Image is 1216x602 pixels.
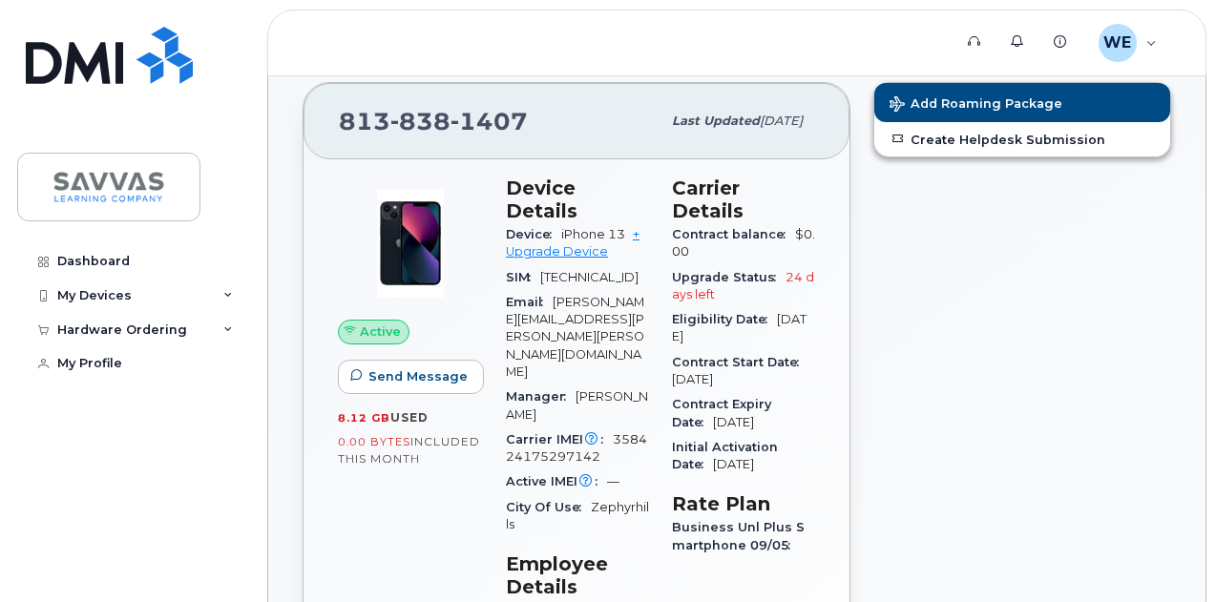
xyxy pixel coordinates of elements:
span: 24 days left [672,270,814,301]
span: [DATE] [713,457,754,471]
span: Carrier IMEI [506,432,613,446]
span: WE [1103,31,1131,54]
button: Send Message [338,360,484,394]
span: City Of Use [506,500,591,514]
h3: Rate Plan [672,492,815,515]
span: [DATE] [760,114,803,128]
span: Add Roaming Package [890,96,1062,114]
span: used [390,410,429,425]
h3: Employee Details [506,552,649,598]
span: SIM [506,270,540,284]
span: Active [360,322,401,341]
button: Add Roaming Package [874,83,1170,122]
span: 1407 [451,107,528,135]
a: Create Helpdesk Submission [874,122,1170,156]
span: Contract Start Date [672,355,808,369]
iframe: Messenger Launcher [1133,519,1202,588]
span: Send Message [368,367,468,385]
span: Email [506,295,553,309]
span: Business Unl Plus Smartphone 09/05 [672,520,805,551]
span: [DATE] [713,415,754,429]
span: included this month [338,434,480,466]
span: 0.00 Bytes [338,435,410,448]
span: [TECHNICAL_ID] [540,270,639,284]
span: Zephyrhills [506,500,649,531]
span: Manager [506,389,576,404]
div: Wayne Eichen [1085,24,1170,62]
span: [DATE] [672,372,713,386]
span: Eligibility Date [672,312,777,326]
span: [PERSON_NAME][EMAIL_ADDRESS][PERSON_NAME][PERSON_NAME][DOMAIN_NAME] [506,295,644,379]
span: 838 [390,107,451,135]
span: — [607,474,619,488]
span: Initial Activation Date [672,440,778,471]
span: Last updated [672,114,760,128]
span: 8.12 GB [338,411,390,425]
h3: Carrier Details [672,176,815,222]
img: image20231002-3703462-1ig824h.jpeg [353,186,468,301]
span: Contract Expiry Date [672,397,771,428]
span: 813 [339,107,528,135]
span: Upgrade Status [672,270,786,284]
span: Contract balance [672,227,795,241]
span: Device [506,227,561,241]
h3: Device Details [506,176,649,222]
span: iPhone 13 [561,227,625,241]
span: Active IMEI [506,474,607,488]
span: [PERSON_NAME] [506,389,648,421]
